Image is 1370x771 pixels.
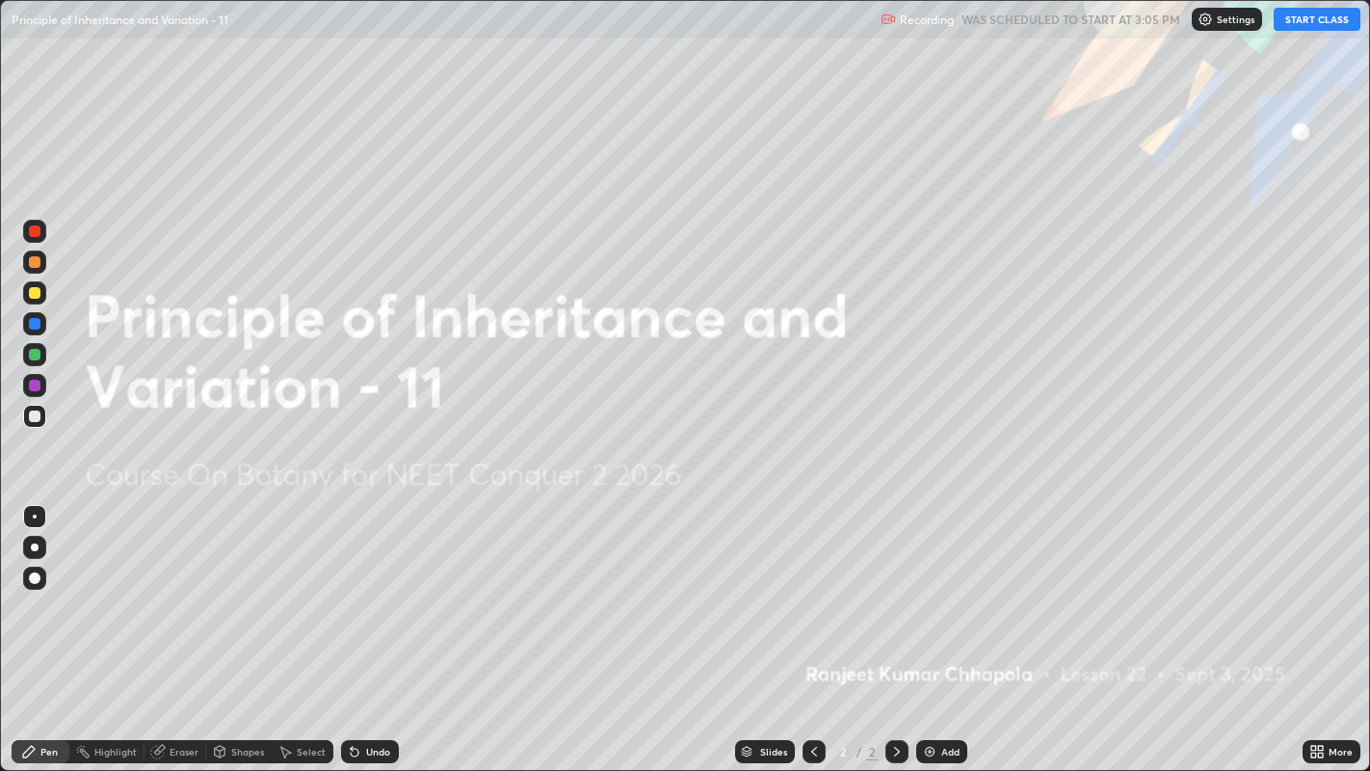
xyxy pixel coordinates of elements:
[1329,747,1353,757] div: More
[1217,14,1254,24] p: Settings
[170,747,198,757] div: Eraser
[366,747,390,757] div: Undo
[900,13,954,27] p: Recording
[760,747,787,757] div: Slides
[881,12,896,27] img: recording.375f2c34.svg
[231,747,264,757] div: Shapes
[1198,12,1213,27] img: class-settings-icons
[962,11,1180,28] h5: WAS SCHEDULED TO START AT 3:05 PM
[866,743,878,760] div: 2
[94,747,137,757] div: Highlight
[12,12,228,27] p: Principle of Inheritance and Variation - 11
[1274,8,1360,31] button: START CLASS
[297,747,326,757] div: Select
[856,746,862,758] div: /
[40,747,58,757] div: Pen
[922,744,937,759] img: add-slide-button
[941,747,960,757] div: Add
[833,746,853,758] div: 2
